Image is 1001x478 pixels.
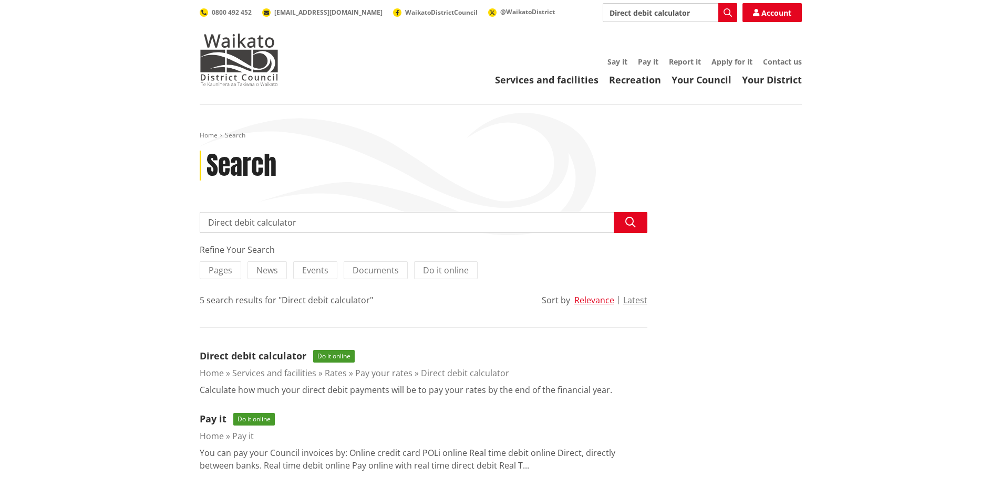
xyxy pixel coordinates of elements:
[421,367,509,379] a: Direct debit calculator
[200,430,224,442] a: Home
[274,8,383,17] span: [EMAIL_ADDRESS][DOMAIN_NAME]
[763,57,802,67] a: Contact us
[325,367,347,379] a: Rates
[711,57,752,67] a: Apply for it
[669,57,701,67] a: Report it
[405,8,478,17] span: WaikatoDistrictCouncil
[200,131,218,140] a: Home
[742,3,802,22] a: Account
[200,131,802,140] nav: breadcrumb
[200,8,252,17] a: 0800 492 452
[302,264,328,276] span: Events
[574,295,614,305] button: Relevance
[207,151,276,181] h1: Search
[500,7,555,16] span: @WaikatoDistrict
[313,350,355,363] span: Do it online
[200,384,612,396] p: Calculate how much your direct debit payments will be to pay your rates by the end of the financi...
[623,295,647,305] button: Latest
[638,57,658,67] a: Pay it
[200,367,224,379] a: Home
[225,131,245,140] span: Search
[603,3,737,22] input: Search input
[209,264,232,276] span: Pages
[393,8,478,17] a: WaikatoDistrictCouncil
[672,73,731,86] a: Your Council
[423,264,469,276] span: Do it online
[200,34,278,86] img: Waikato District Council - Te Kaunihera aa Takiwaa o Waikato
[200,212,647,233] input: Search input
[742,73,802,86] a: Your District
[200,447,647,472] p: You can pay your Council invoices by: Online credit card POLi online Real time debit online Direc...
[200,243,647,256] div: Refine Your Search
[200,349,306,362] a: Direct debit calculator
[200,412,226,425] a: Pay it
[232,367,316,379] a: Services and facilities
[353,264,399,276] span: Documents
[212,8,252,17] span: 0800 492 452
[355,367,412,379] a: Pay your rates
[488,7,555,16] a: @WaikatoDistrict
[607,57,627,67] a: Say it
[495,73,598,86] a: Services and facilities
[256,264,278,276] span: News
[609,73,661,86] a: Recreation
[200,294,373,306] div: 5 search results for "Direct debit calculator"
[262,8,383,17] a: [EMAIL_ADDRESS][DOMAIN_NAME]
[232,430,254,442] a: Pay it
[233,413,275,426] span: Do it online
[542,294,570,306] div: Sort by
